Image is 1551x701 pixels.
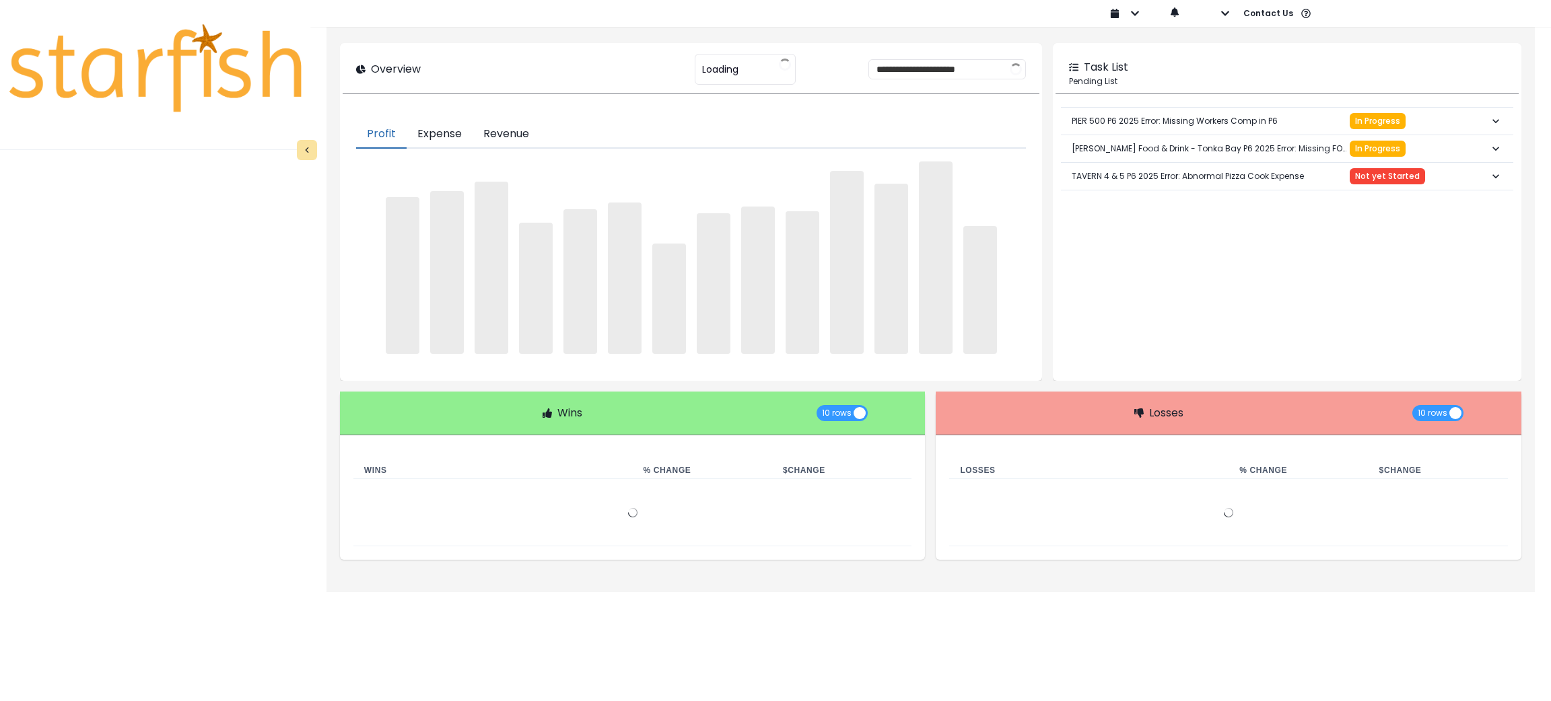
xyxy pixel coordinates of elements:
span: Loading [702,55,738,83]
span: ‌ [697,213,730,354]
span: ‌ [741,207,775,355]
p: Pending List [1069,75,1505,87]
p: Overview [371,61,421,77]
button: Revenue [473,120,540,149]
span: Not yet Started [1355,172,1420,181]
span: ‌ [786,211,819,355]
span: ‌ [963,226,997,355]
span: ‌ [608,202,642,355]
th: % Change [1229,462,1368,479]
p: [PERSON_NAME] Food & Drink - Tonka Bay P6 2025 Error: Missing FOH Trainer Expense [1072,132,1350,165]
th: $ Change [772,462,911,479]
span: ‌ [874,184,908,355]
button: PIER 500 P6 2025 Error: Missing Workers Comp in P6In Progress [1061,108,1513,135]
th: % Change [633,462,772,479]
span: ‌ [475,182,508,354]
span: In Progress [1355,144,1400,153]
button: TAVERN 4 & 5 P6 2025 Error: Abnormal Pizza Cook ExpenseNot yet Started [1061,163,1513,190]
button: Profit [356,120,407,149]
span: ‌ [563,209,597,354]
th: Losses [949,462,1229,479]
p: Losses [1149,405,1183,421]
p: TAVERN 4 & 5 P6 2025 Error: Abnormal Pizza Cook Expense [1072,159,1304,193]
p: Wins [557,405,582,421]
span: ‌ [830,171,864,355]
th: $ Change [1369,462,1508,479]
span: In Progress [1355,116,1400,126]
p: PIER 500 P6 2025 Error: Missing Workers Comp in P6 [1072,104,1278,138]
span: ‌ [652,244,686,355]
span: ‌ [430,191,464,354]
p: Task List [1084,59,1128,75]
th: Wins [353,462,633,479]
span: ‌ [919,161,953,354]
span: 10 rows [822,405,852,421]
span: 10 rows [1418,405,1447,421]
button: Expense [407,120,473,149]
span: ‌ [519,223,553,355]
button: [PERSON_NAME] Food & Drink - Tonka Bay P6 2025 Error: Missing FOH Trainer ExpenseIn Progress [1061,135,1513,162]
span: ‌ [386,197,419,354]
